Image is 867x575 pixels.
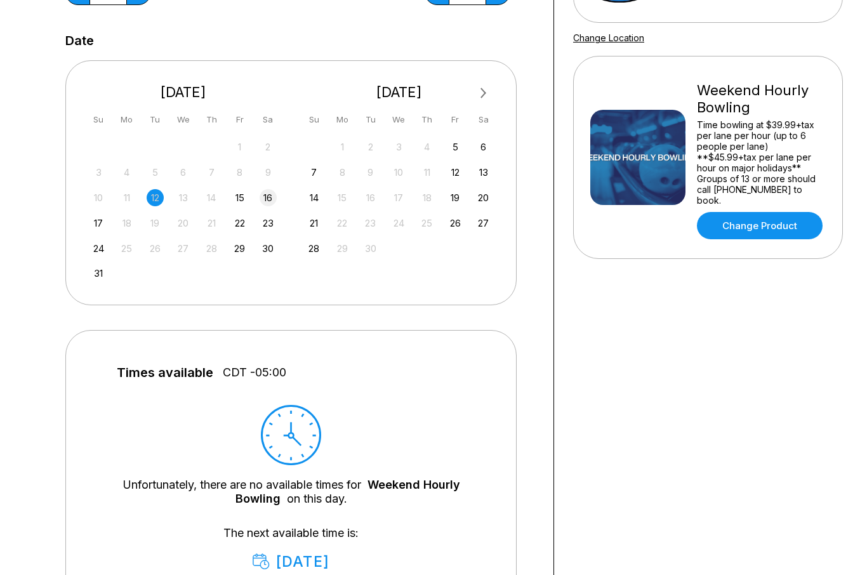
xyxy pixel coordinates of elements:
[301,84,498,101] div: [DATE]
[175,215,192,232] div: Not available Wednesday, August 20th, 2025
[447,189,464,206] div: Choose Friday, September 19th, 2025
[147,240,164,257] div: Not available Tuesday, August 26th, 2025
[147,189,164,206] div: Not available Tuesday, August 12th, 2025
[447,215,464,232] div: Choose Friday, September 26th, 2025
[104,526,478,571] div: The next available time is:
[305,111,322,128] div: Su
[231,111,248,128] div: Fr
[390,138,407,155] div: Not available Wednesday, September 3rd, 2025
[203,111,220,128] div: Th
[390,189,407,206] div: Not available Wednesday, September 17th, 2025
[118,215,135,232] div: Not available Monday, August 18th, 2025
[231,240,248,257] div: Choose Friday, August 29th, 2025
[390,215,407,232] div: Not available Wednesday, September 24th, 2025
[418,189,435,206] div: Not available Thursday, September 18th, 2025
[334,240,351,257] div: Not available Monday, September 29th, 2025
[231,138,248,155] div: Not available Friday, August 1st, 2025
[260,164,277,181] div: Not available Saturday, August 9th, 2025
[203,189,220,206] div: Not available Thursday, August 14th, 2025
[231,215,248,232] div: Choose Friday, August 22nd, 2025
[475,111,492,128] div: Sa
[85,84,282,101] div: [DATE]
[305,240,322,257] div: Choose Sunday, September 28th, 2025
[697,119,826,206] div: Time bowling at $39.99+tax per lane per hour (up to 6 people per lane) **$45.99+tax per lane per ...
[203,215,220,232] div: Not available Thursday, August 21st, 2025
[203,240,220,257] div: Not available Thursday, August 28th, 2025
[175,111,192,128] div: We
[118,111,135,128] div: Mo
[334,138,351,155] div: Not available Monday, September 1st, 2025
[362,111,379,128] div: Tu
[334,215,351,232] div: Not available Monday, September 22nd, 2025
[65,34,94,48] label: Date
[334,111,351,128] div: Mo
[88,137,279,282] div: month 2025-08
[447,111,464,128] div: Fr
[305,164,322,181] div: Choose Sunday, September 7th, 2025
[175,240,192,257] div: Not available Wednesday, August 27th, 2025
[147,215,164,232] div: Not available Tuesday, August 19th, 2025
[447,138,464,155] div: Choose Friday, September 5th, 2025
[260,240,277,257] div: Choose Saturday, August 30th, 2025
[118,240,135,257] div: Not available Monday, August 25th, 2025
[475,215,492,232] div: Choose Saturday, September 27th, 2025
[418,164,435,181] div: Not available Thursday, September 11th, 2025
[90,240,107,257] div: Choose Sunday, August 24th, 2025
[390,164,407,181] div: Not available Wednesday, September 10th, 2025
[362,164,379,181] div: Not available Tuesday, September 9th, 2025
[590,110,685,205] img: Weekend Hourly Bowling
[475,164,492,181] div: Choose Saturday, September 13th, 2025
[304,137,494,257] div: month 2025-09
[90,164,107,181] div: Not available Sunday, August 3rd, 2025
[118,189,135,206] div: Not available Monday, August 11th, 2025
[260,215,277,232] div: Choose Saturday, August 23rd, 2025
[362,138,379,155] div: Not available Tuesday, September 2nd, 2025
[223,366,286,380] span: CDT -05:00
[90,189,107,206] div: Not available Sunday, August 10th, 2025
[475,138,492,155] div: Choose Saturday, September 6th, 2025
[260,138,277,155] div: Not available Saturday, August 2nd, 2025
[175,164,192,181] div: Not available Wednesday, August 6th, 2025
[90,215,107,232] div: Choose Sunday, August 17th, 2025
[475,189,492,206] div: Choose Saturday, September 20th, 2025
[573,32,644,43] a: Change Location
[231,164,248,181] div: Not available Friday, August 8th, 2025
[305,215,322,232] div: Choose Sunday, September 21st, 2025
[260,111,277,128] div: Sa
[418,215,435,232] div: Not available Thursday, September 25th, 2025
[147,164,164,181] div: Not available Tuesday, August 5th, 2025
[231,189,248,206] div: Choose Friday, August 15th, 2025
[305,189,322,206] div: Choose Sunday, September 14th, 2025
[447,164,464,181] div: Choose Friday, September 12th, 2025
[390,111,407,128] div: We
[362,240,379,257] div: Not available Tuesday, September 30th, 2025
[334,189,351,206] div: Not available Monday, September 15th, 2025
[418,138,435,155] div: Not available Thursday, September 4th, 2025
[104,478,478,506] div: Unfortunately, there are no available times for on this day.
[235,478,460,505] a: Weekend Hourly Bowling
[260,189,277,206] div: Choose Saturday, August 16th, 2025
[203,164,220,181] div: Not available Thursday, August 7th, 2025
[418,111,435,128] div: Th
[90,265,107,282] div: Choose Sunday, August 31st, 2025
[117,366,213,380] span: Times available
[362,189,379,206] div: Not available Tuesday, September 16th, 2025
[147,111,164,128] div: Tu
[118,164,135,181] div: Not available Monday, August 4th, 2025
[473,83,494,103] button: Next Month
[253,553,329,571] div: [DATE]
[697,82,826,116] div: Weekend Hourly Bowling
[697,212,823,239] a: Change Product
[175,189,192,206] div: Not available Wednesday, August 13th, 2025
[90,111,107,128] div: Su
[362,215,379,232] div: Not available Tuesday, September 23rd, 2025
[334,164,351,181] div: Not available Monday, September 8th, 2025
